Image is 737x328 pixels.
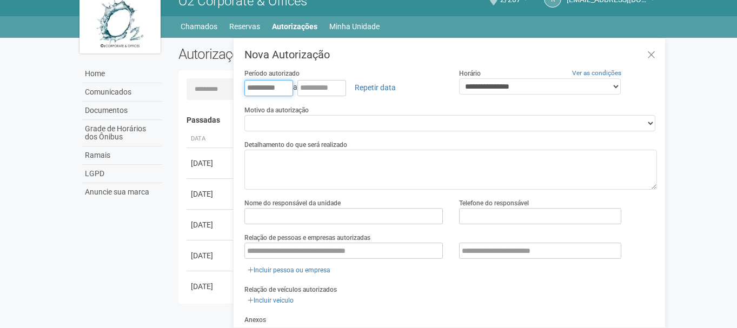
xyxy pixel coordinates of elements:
[191,189,231,199] div: [DATE]
[82,83,162,102] a: Comunicados
[244,105,309,115] label: Motivo da autorização
[82,183,162,201] a: Anuncie sua marca
[572,69,621,77] a: Ver as condições
[244,78,443,97] div: a
[272,19,317,34] a: Autorizações
[187,130,235,148] th: Data
[244,140,347,150] label: Detalhamento do que será realizado
[348,78,403,97] a: Repetir data
[229,19,260,34] a: Reservas
[82,120,162,146] a: Grade de Horários dos Ônibus
[82,146,162,165] a: Ramais
[244,49,657,60] h3: Nova Autorização
[181,19,217,34] a: Chamados
[459,198,529,208] label: Telefone do responsável
[244,233,370,243] label: Relação de pessoas e empresas autorizadas
[244,294,297,306] a: Incluir veículo
[191,219,231,230] div: [DATE]
[329,19,380,34] a: Minha Unidade
[82,165,162,183] a: LGPD
[82,102,162,120] a: Documentos
[191,281,231,292] div: [DATE]
[178,46,410,62] h2: Autorizações
[244,315,266,325] label: Anexos
[187,116,650,124] h4: Passadas
[191,250,231,261] div: [DATE]
[191,158,231,169] div: [DATE]
[82,65,162,83] a: Home
[459,69,481,78] label: Horário
[244,285,337,294] label: Relação de veículos autorizados
[244,198,341,208] label: Nome do responsável da unidade
[244,69,300,78] label: Período autorizado
[244,264,334,276] a: Incluir pessoa ou empresa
